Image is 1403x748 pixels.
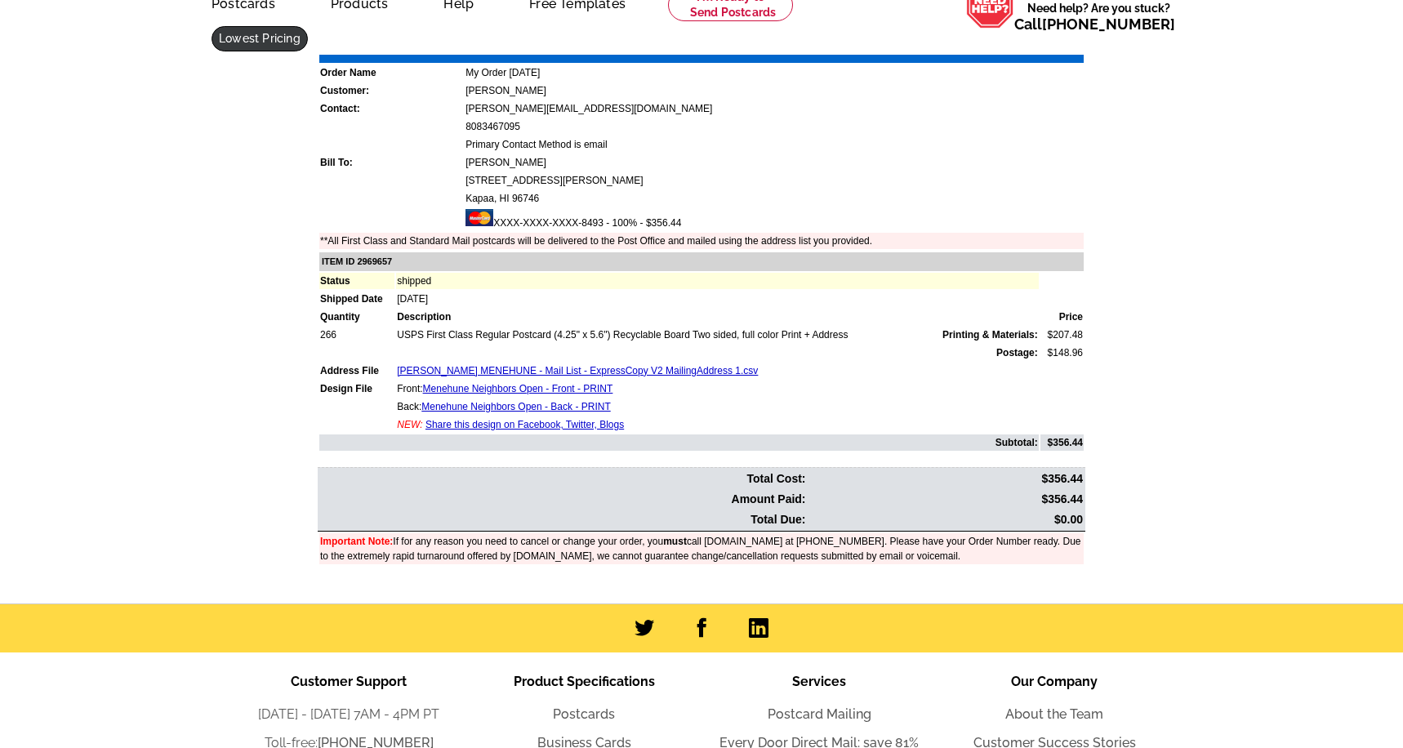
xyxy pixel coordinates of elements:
[396,291,1039,307] td: [DATE]
[792,674,846,689] span: Services
[465,190,1084,207] td: Kapaa, HI 96746
[465,100,1084,117] td: [PERSON_NAME][EMAIL_ADDRESS][DOMAIN_NAME]
[423,383,613,394] a: Menehune Neighbors Open - Front - PRINT
[396,381,1039,397] td: Front:
[465,118,1084,135] td: 8083467095
[465,154,1084,171] td: [PERSON_NAME]
[465,209,493,226] img: mast.gif
[553,706,615,722] a: Postcards
[425,419,624,430] a: Share this design on Facebook, Twitter, Blogs
[319,233,1084,249] td: **All First Class and Standard Mail postcards will be delivered to the Post Office and mailed usi...
[808,510,1084,529] td: $0.00
[996,347,1038,358] strong: Postage:
[231,705,466,724] li: [DATE] - [DATE] 7AM - 4PM PT
[1076,368,1403,748] iframe: LiveChat chat widget
[319,309,394,325] td: Quantity
[1011,674,1098,689] span: Our Company
[319,490,807,509] td: Amount Paid:
[396,327,1039,343] td: USPS First Class Regular Postcard (4.25" x 5.6") Recyclable Board Two sided, full color Print + A...
[768,706,871,722] a: Postcard Mailing
[465,172,1084,189] td: [STREET_ADDRESS][PERSON_NAME]
[319,434,1039,451] td: Subtotal:
[319,82,463,99] td: Customer:
[319,327,394,343] td: 266
[465,136,1084,153] td: Primary Contact Method is email
[514,674,655,689] span: Product Specifications
[319,154,463,171] td: Bill To:
[1042,16,1175,33] a: [PHONE_NUMBER]
[421,401,610,412] a: Menehune Neighbors Open - Back - PRINT
[1014,16,1175,33] span: Call
[320,536,393,547] font: Important Note:
[319,273,394,289] td: Status
[465,82,1084,99] td: [PERSON_NAME]
[319,533,1084,564] td: If for any reason you need to cancel or change your order, you call [DOMAIN_NAME] at [PHONE_NUMBE...
[465,208,1084,231] td: XXXX-XXXX-XXXX-8493 - 100% - $356.44
[319,470,807,488] td: Total Cost:
[319,65,463,81] td: Order Name
[808,490,1084,509] td: $356.44
[319,510,807,529] td: Total Due:
[319,381,394,397] td: Design File
[319,252,1084,271] td: ITEM ID 2969657
[397,419,422,430] span: NEW:
[1040,434,1084,451] td: $356.44
[319,100,463,117] td: Contact:
[465,65,1084,81] td: My Order [DATE]
[319,363,394,379] td: Address File
[396,309,1039,325] td: Description
[663,536,687,547] b: must
[1040,309,1084,325] td: Price
[396,273,1039,289] td: shipped
[1040,327,1084,343] td: $207.48
[808,470,1084,488] td: $356.44
[319,291,394,307] td: Shipped Date
[942,327,1038,342] span: Printing & Materials:
[1005,706,1103,722] a: About the Team
[396,398,1039,415] td: Back:
[397,365,758,376] a: [PERSON_NAME] MENEHUNE - Mail List - ExpressCopy V2 MailingAddress 1.csv
[1040,345,1084,361] td: $148.96
[291,674,407,689] span: Customer Support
